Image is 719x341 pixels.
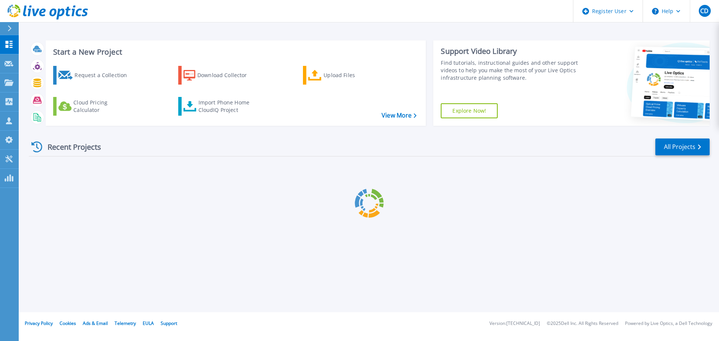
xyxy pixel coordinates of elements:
a: Ads & Email [83,320,108,326]
a: Upload Files [303,66,386,85]
li: Version: [TECHNICAL_ID] [489,321,540,326]
li: Powered by Live Optics, a Dell Technology [625,321,712,326]
a: Cloud Pricing Calculator [53,97,137,116]
a: Cookies [60,320,76,326]
a: EULA [143,320,154,326]
div: Recent Projects [29,138,111,156]
div: Upload Files [324,68,383,83]
a: Privacy Policy [25,320,53,326]
a: Support [161,320,177,326]
a: All Projects [655,138,710,155]
a: View More [382,112,416,119]
a: Telemetry [115,320,136,326]
li: © 2025 Dell Inc. All Rights Reserved [547,321,618,326]
h3: Start a New Project [53,48,416,56]
a: Request a Collection [53,66,137,85]
a: Explore Now! [441,103,498,118]
div: Support Video Library [441,46,582,56]
div: Find tutorials, instructional guides and other support videos to help you make the most of your L... [441,59,582,82]
span: CD [700,8,709,14]
div: Import Phone Home CloudIQ Project [198,99,257,114]
div: Cloud Pricing Calculator [73,99,133,114]
a: Download Collector [178,66,262,85]
div: Request a Collection [75,68,134,83]
div: Download Collector [197,68,257,83]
